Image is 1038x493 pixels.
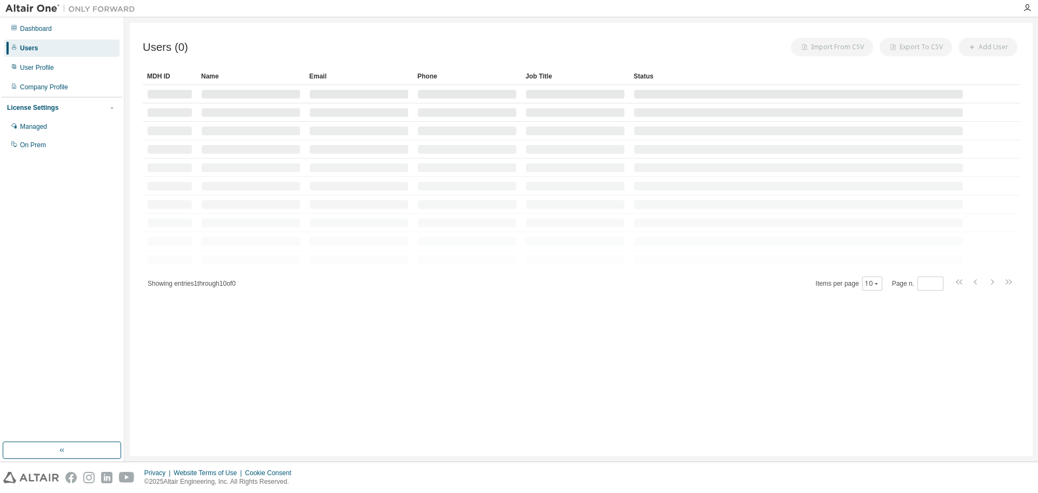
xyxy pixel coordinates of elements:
img: facebook.svg [65,472,77,483]
div: MDH ID [147,68,192,85]
div: Job Title [525,68,625,85]
img: youtube.svg [119,472,135,483]
div: Company Profile [20,83,68,91]
div: User Profile [20,63,54,72]
div: License Settings [7,103,58,112]
img: Altair One [5,3,141,14]
span: Showing entries 1 through 10 of 0 [148,280,236,287]
p: © 2025 Altair Engineering, Inc. All Rights Reserved. [144,477,298,487]
button: Import From CSV [791,38,873,56]
img: instagram.svg [83,472,95,483]
button: Add User [959,38,1017,56]
span: Users (0) [143,41,188,54]
div: Email [309,68,409,85]
div: Privacy [144,469,174,477]
button: Export To CSV [880,38,952,56]
div: Cookie Consent [245,469,297,477]
div: Name [201,68,301,85]
span: Page n. [892,277,943,291]
div: Dashboard [20,24,52,33]
div: Users [20,44,38,52]
div: Status [634,68,963,85]
img: altair_logo.svg [3,472,59,483]
div: Phone [417,68,517,85]
span: Items per page [816,277,882,291]
div: On Prem [20,141,46,149]
div: Website Terms of Use [174,469,245,477]
img: linkedin.svg [101,472,112,483]
div: Managed [20,122,47,131]
button: 10 [865,279,880,288]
